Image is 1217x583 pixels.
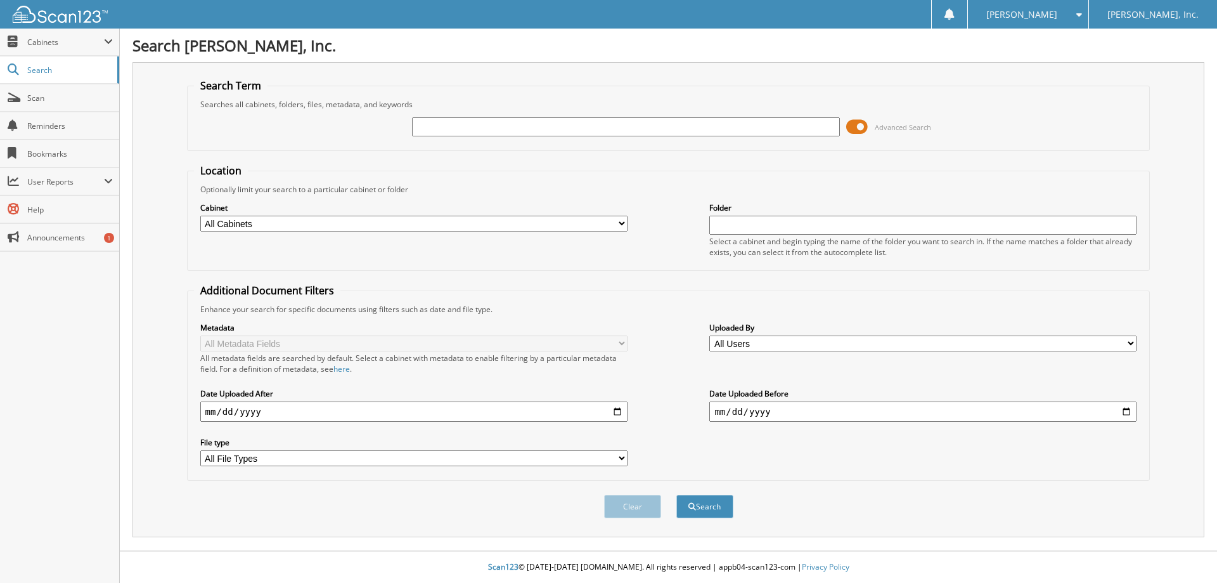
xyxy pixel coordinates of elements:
legend: Search Term [194,79,267,93]
legend: Location [194,164,248,178]
div: Optionally limit your search to a particular cabinet or folder [194,184,1143,195]
span: Scan [27,93,113,103]
button: Clear [604,495,661,518]
input: start [200,402,628,422]
div: Enhance your search for specific documents using filters such as date and file type. [194,304,1143,315]
h1: Search [PERSON_NAME], Inc. [132,35,1204,56]
div: Searches all cabinets, folders, files, metadata, and keywords [194,99,1143,110]
span: [PERSON_NAME] [986,11,1057,18]
img: scan123-logo-white.svg [13,6,108,23]
span: Bookmarks [27,148,113,159]
span: Advanced Search [875,122,931,132]
label: Cabinet [200,202,628,213]
label: Date Uploaded Before [709,388,1137,399]
label: Date Uploaded After [200,388,628,399]
span: Search [27,65,111,75]
div: Select a cabinet and begin typing the name of the folder you want to search in. If the name match... [709,236,1137,258]
label: Folder [709,202,1137,213]
label: Uploaded By [709,322,1137,333]
div: 1 [104,233,114,243]
span: User Reports [27,176,104,187]
span: Scan123 [488,561,518,572]
span: Help [27,204,113,215]
span: Reminders [27,121,113,131]
span: Cabinets [27,37,104,48]
div: All metadata fields are searched by default. Select a cabinet with metadata to enable filtering b... [200,353,628,374]
input: end [709,402,1137,422]
span: [PERSON_NAME], Inc. [1107,11,1199,18]
div: © [DATE]-[DATE] [DOMAIN_NAME]. All rights reserved | appb04-scan123-com | [120,552,1217,583]
a: here [333,364,350,374]
legend: Additional Document Filters [194,284,340,298]
label: Metadata [200,322,628,333]
label: File type [200,437,628,448]
button: Search [676,495,733,518]
a: Privacy Policy [802,561,849,572]
span: Announcements [27,232,113,243]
